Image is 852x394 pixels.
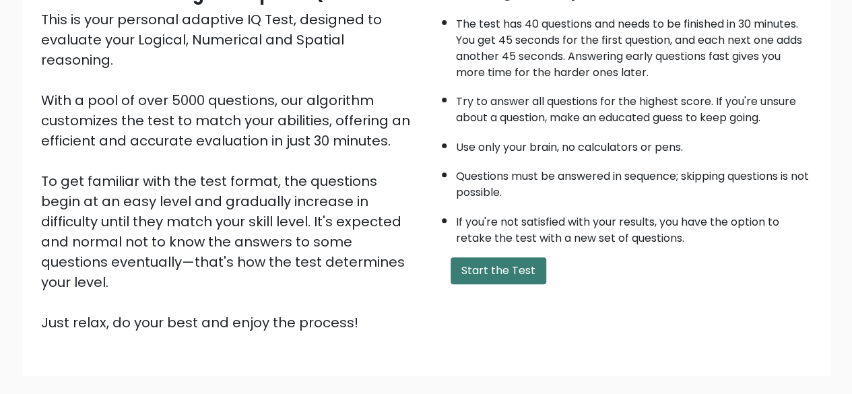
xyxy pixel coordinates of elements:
[456,207,812,247] li: If you're not satisfied with your results, you have the option to retake the test with a new set ...
[456,162,812,201] li: Questions must be answered in sequence; skipping questions is not possible.
[456,87,812,126] li: Try to answer all questions for the highest score. If you're unsure about a question, make an edu...
[41,9,418,333] div: This is your personal adaptive IQ Test, designed to evaluate your Logical, Numerical and Spatial ...
[456,9,812,81] li: The test has 40 questions and needs to be finished in 30 minutes. You get 45 seconds for the firs...
[456,133,812,156] li: Use only your brain, no calculators or pens.
[451,257,546,284] button: Start the Test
